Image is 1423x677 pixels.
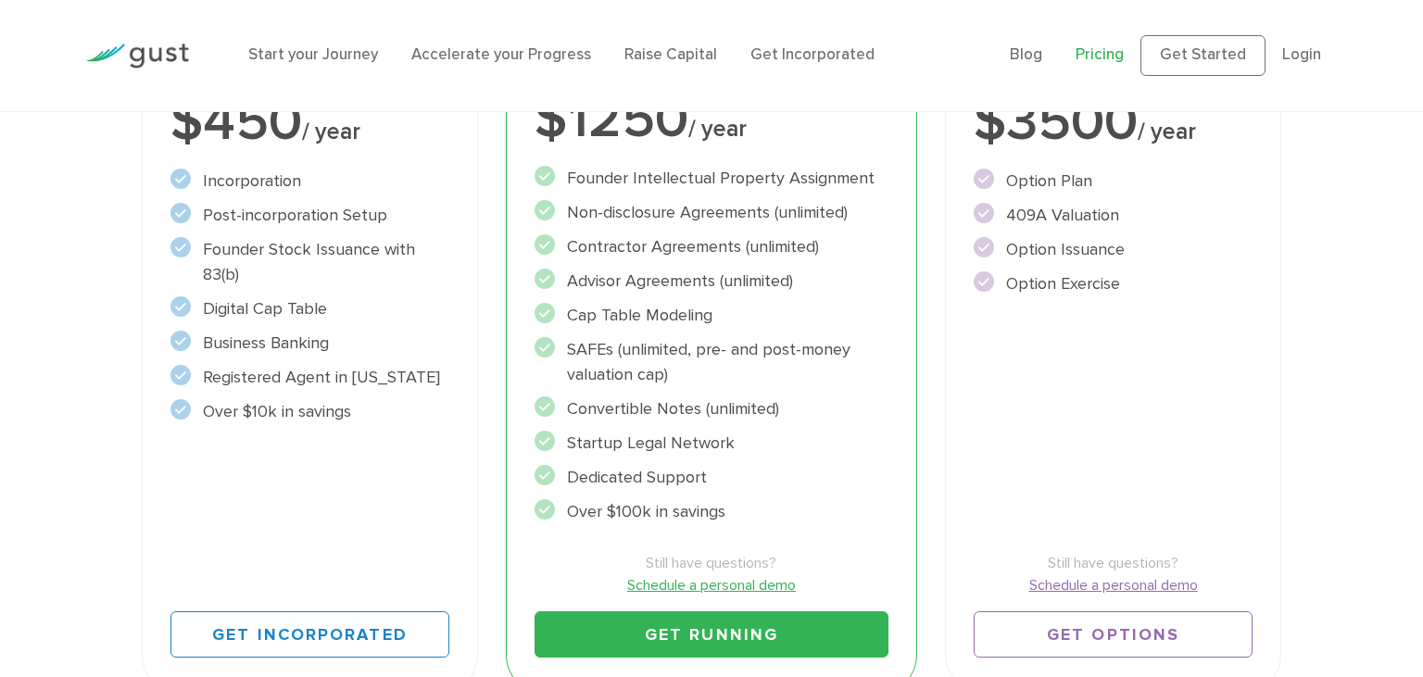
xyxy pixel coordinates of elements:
a: Login [1282,45,1321,64]
li: Advisor Agreements (unlimited) [535,269,889,294]
div: $3500 [974,94,1252,150]
a: Raise Capital [624,45,717,64]
a: Get Running [535,611,889,658]
li: Founder Stock Issuance with 83(b) [170,237,448,287]
li: Business Banking [170,331,448,356]
a: Get Started [1140,35,1266,76]
span: Still have questions? [535,552,889,574]
a: Accelerate your Progress [411,45,591,64]
li: Over $100k in savings [535,499,889,524]
li: Option Plan [974,169,1252,194]
img: Gust Logo [85,44,189,69]
li: Option Issuance [974,237,1252,262]
span: / year [688,115,747,143]
li: Over $10k in savings [170,399,448,424]
li: 409A Valuation [974,203,1252,228]
span: / year [1138,118,1196,145]
li: Registered Agent in [US_STATE] [170,365,448,390]
li: SAFEs (unlimited, pre- and post-money valuation cap) [535,337,889,387]
li: Digital Cap Table [170,296,448,321]
li: Post-incorporation Setup [170,203,448,228]
a: Start your Journey [248,45,378,64]
li: Founder Intellectual Property Assignment [535,166,889,191]
li: Option Exercise [974,271,1252,296]
span: Still have questions? [974,552,1252,574]
a: Schedule a personal demo [535,574,889,596]
li: Dedicated Support [535,465,889,490]
li: Startup Legal Network [535,431,889,456]
li: Contractor Agreements (unlimited) [535,234,889,259]
a: Get Options [974,611,1252,658]
span: / year [302,118,360,145]
div: $1250 [535,92,889,147]
a: Get Incorporated [170,611,448,658]
a: Pricing [1076,45,1124,64]
a: Blog [1010,45,1042,64]
a: Get Incorporated [750,45,875,64]
li: Cap Table Modeling [535,303,889,328]
li: Non-disclosure Agreements (unlimited) [535,200,889,225]
li: Incorporation [170,169,448,194]
a: Schedule a personal demo [974,574,1252,596]
div: $450 [170,94,448,150]
li: Convertible Notes (unlimited) [535,396,889,421]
